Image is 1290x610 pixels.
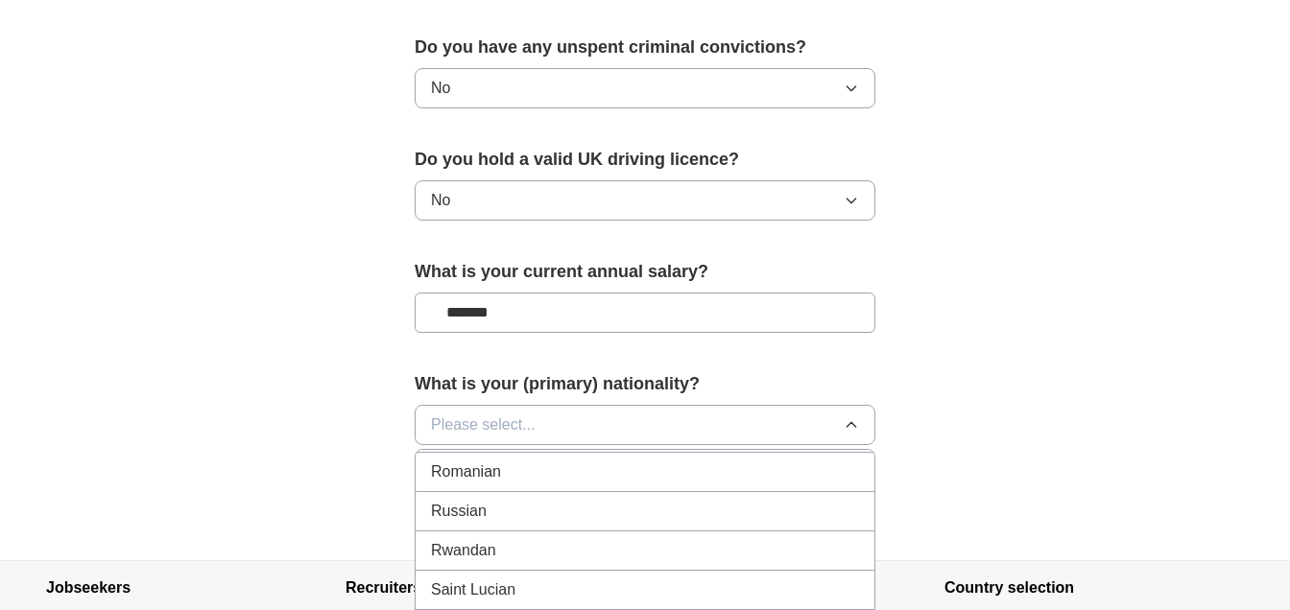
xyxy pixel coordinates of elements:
[415,68,875,108] button: No
[415,35,875,60] label: Do you have any unspent criminal convictions?
[431,413,536,436] span: Please select...
[431,460,501,483] span: Romanian
[415,405,875,445] button: Please select...
[415,180,875,221] button: No
[431,77,450,100] span: No
[431,539,496,562] span: Rwandan
[415,147,875,173] label: Do you hold a valid UK driving licence?
[415,259,875,285] label: What is your current annual salary?
[431,500,487,523] span: Russian
[431,578,515,601] span: Saint Lucian
[431,189,450,212] span: No
[415,371,875,397] label: What is your (primary) nationality?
